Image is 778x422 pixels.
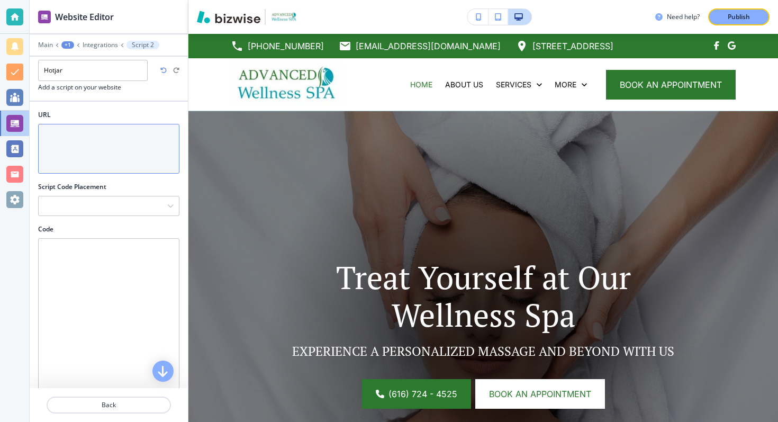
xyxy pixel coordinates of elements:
[289,258,677,334] p: Treat Yourself at Our Wellness Spa
[620,78,722,91] span: book an appointment
[38,41,53,49] button: Main
[55,11,114,23] h2: Website Editor
[38,182,106,192] h2: Script Code Placement
[132,41,154,49] p: Script 2
[61,41,74,49] button: +1
[339,38,501,54] a: [EMAIL_ADDRESS][DOMAIN_NAME]
[197,11,260,23] img: Bizwise Logo
[555,79,576,90] p: More
[38,110,51,120] h2: URL
[38,225,53,234] h2: Code
[667,12,700,22] h3: Need help?
[532,38,613,54] p: [STREET_ADDRESS]
[606,70,736,100] button: book an appointment
[475,379,605,409] a: Book an appointment
[38,83,179,92] h3: Add a script on your website
[38,11,51,23] img: editor icon
[410,79,432,90] p: HOME
[270,11,298,22] img: Your Logo
[231,38,324,54] a: [PHONE_NUMBER]
[728,12,750,22] p: Publish
[231,62,344,106] img: Advanced Wellness Spa
[708,8,770,25] button: Publish
[126,41,159,49] button: Script 2
[388,388,457,400] span: (616) 724 - 4525
[445,79,483,90] p: ABOUT US
[289,343,677,359] p: EXPERIENCE A PERSONALIZED MASSAGE AND BEYOND WITH US
[48,400,170,410] p: Back
[47,397,171,414] button: Back
[248,38,324,54] p: [PHONE_NUMBER]
[489,388,591,400] span: Book an appointment
[496,79,531,90] p: SERVICES
[515,38,613,54] a: [STREET_ADDRESS]
[362,379,471,409] a: (616) 724 - 4525
[356,38,501,54] p: [EMAIL_ADDRESS][DOMAIN_NAME]
[83,41,118,49] button: Integrations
